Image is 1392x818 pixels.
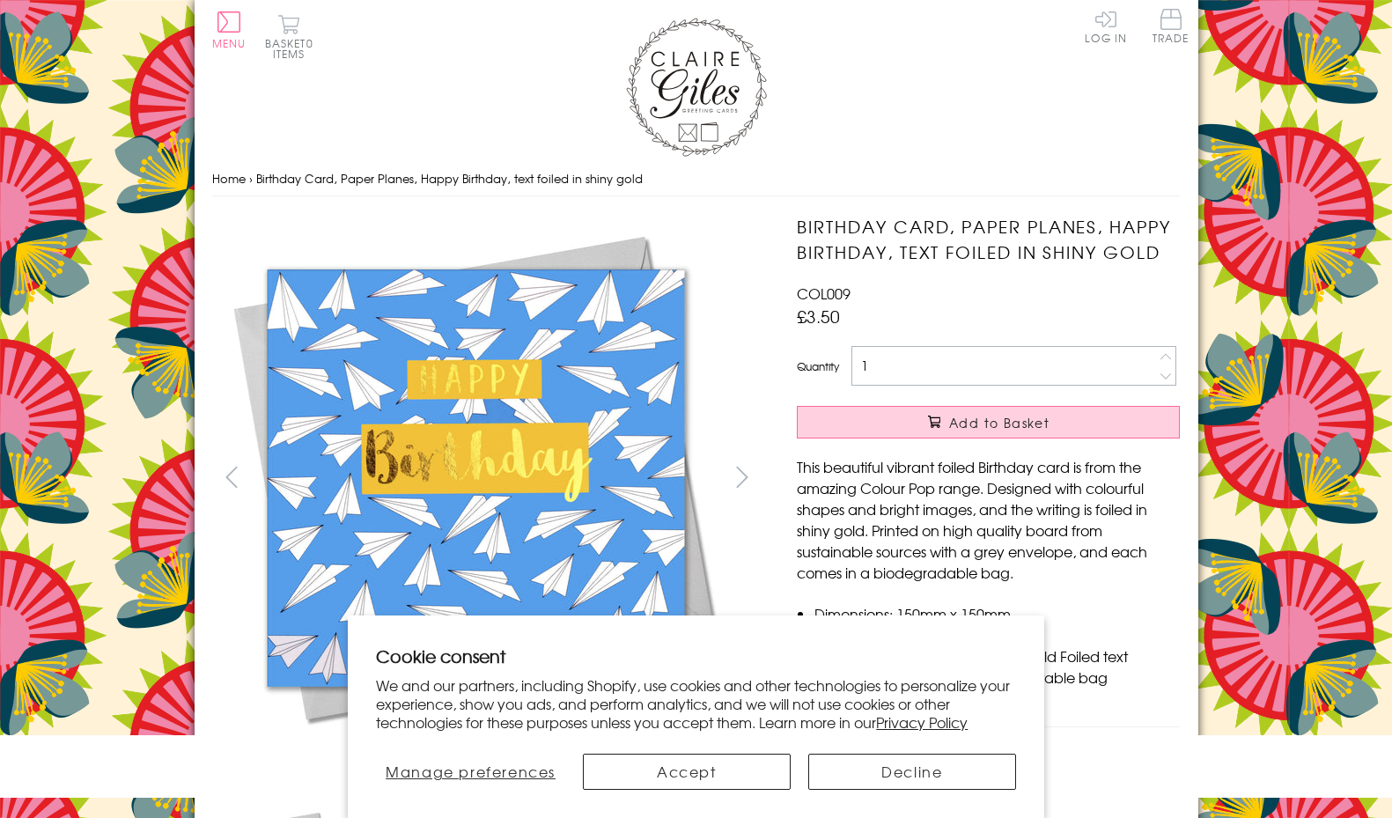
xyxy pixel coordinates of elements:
[273,35,313,62] span: 0 items
[583,754,791,790] button: Accept
[249,170,253,187] span: ›
[722,457,762,497] button: next
[376,754,565,790] button: Manage preferences
[212,11,247,48] button: Menu
[256,170,643,187] span: Birthday Card, Paper Planes, Happy Birthday, text foiled in shiny gold
[211,214,740,742] img: Birthday Card, Paper Planes, Happy Birthday, text foiled in shiny gold
[797,456,1180,583] p: This beautiful vibrant foiled Birthday card is from the amazing Colour Pop range. Designed with c...
[212,35,247,51] span: Menu
[212,161,1181,197] nav: breadcrumbs
[797,406,1180,438] button: Add to Basket
[797,304,840,328] span: £3.50
[376,644,1016,668] h2: Cookie consent
[797,214,1180,265] h1: Birthday Card, Paper Planes, Happy Birthday, text foiled in shiny gold
[1153,9,1189,47] a: Trade
[762,214,1290,742] img: Birthday Card, Paper Planes, Happy Birthday, text foiled in shiny gold
[265,14,313,59] button: Basket0 items
[1085,9,1127,43] a: Log In
[949,414,1050,431] span: Add to Basket
[386,761,556,782] span: Manage preferences
[376,676,1016,731] p: We and our partners, including Shopify, use cookies and other technologies to personalize your ex...
[212,457,252,497] button: prev
[797,358,839,374] label: Quantity
[212,170,246,187] a: Home
[626,18,767,157] img: Claire Giles Greetings Cards
[1153,9,1189,43] span: Trade
[797,283,851,304] span: COL009
[814,603,1180,624] li: Dimensions: 150mm x 150mm
[876,711,968,733] a: Privacy Policy
[808,754,1016,790] button: Decline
